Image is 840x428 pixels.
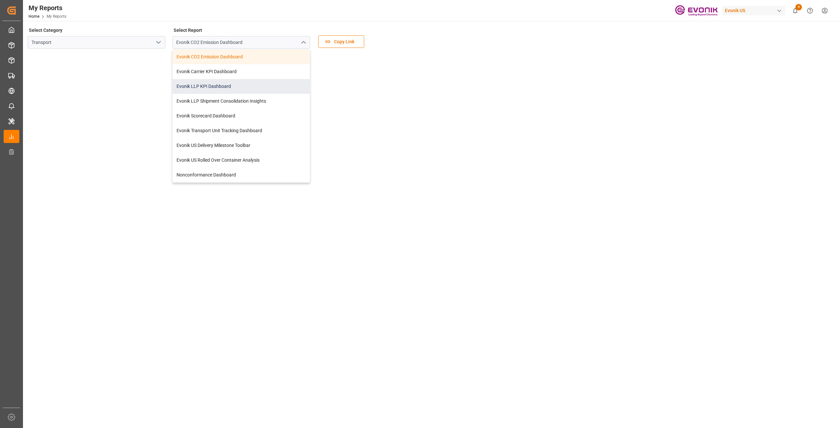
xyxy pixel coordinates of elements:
[28,36,165,49] input: Type to search/select
[173,109,310,123] div: Evonik Scorecard Dashboard
[788,3,803,18] button: show 4 new notifications
[173,79,310,94] div: Evonik LLP KPI Dashboard
[29,14,39,19] a: Home
[298,37,308,48] button: close menu
[172,36,310,49] input: Type to search/select
[172,26,203,35] label: Select Report
[722,6,785,15] div: Evonik US
[173,94,310,109] div: Evonik LLP Shipment Consolidation Insights
[173,123,310,138] div: Evonik Transport Unit Tracking Dashboard
[331,38,358,45] span: Copy Link
[173,168,310,182] div: Nonconformance Dashboard
[29,3,66,13] div: My Reports
[318,35,364,48] button: Copy Link
[803,3,817,18] button: Help Center
[173,153,310,168] div: Evonik US Rolled Over Container Analysis
[722,4,788,17] button: Evonik US
[795,4,802,10] span: 4
[28,26,63,35] label: Select Category
[173,50,310,64] div: Evonik CO2 Emission Dashboard
[173,138,310,153] div: Evonik US Delivery Milestone Toolbar
[153,37,163,48] button: open menu
[675,5,718,16] img: Evonik-brand-mark-Deep-Purple-RGB.jpeg_1700498283.jpeg
[173,64,310,79] div: Evonik Carrier KPI Dashboard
